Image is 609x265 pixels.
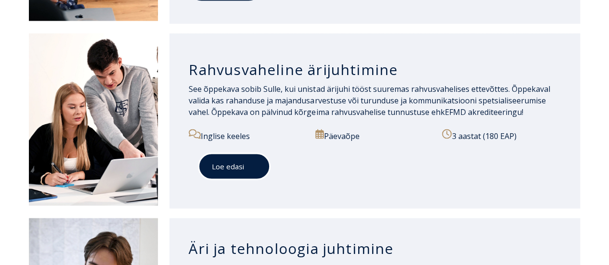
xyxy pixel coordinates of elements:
[442,129,561,141] p: 3 aastat (180 EAP)
[189,60,561,78] h3: Rahvusvaheline ärijuhtimine
[189,129,308,141] p: Inglise keeles
[198,153,270,179] a: Loe edasi
[444,106,521,117] a: EFMD akrediteeringu
[189,83,550,117] span: See õppekava sobib Sulle, kui unistad ärijuhi tööst suuremas rahvusvahelises ettevõttes. Õppekava...
[189,239,561,257] h3: Äri ja tehnoloogia juhtimine
[29,33,158,205] img: Rahvusvaheline ärijuhtimine
[315,129,434,141] p: Päevaõpe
